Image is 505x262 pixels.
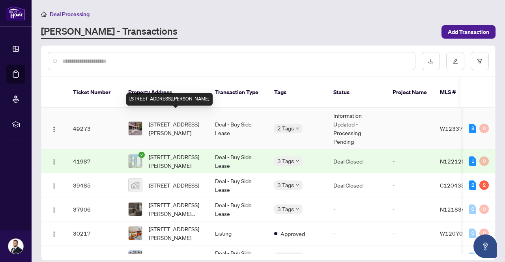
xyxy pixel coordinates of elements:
[122,77,209,108] th: Property Address
[386,108,434,149] td: -
[479,124,489,133] div: 0
[48,203,60,216] button: Logo
[469,156,476,166] div: 1
[209,221,268,245] td: Listing
[446,52,464,70] button: edit
[327,149,386,173] td: Deal Closed
[327,77,386,108] th: Status
[149,120,202,137] span: [STREET_ADDRESS][PERSON_NAME]
[48,155,60,167] button: Logo
[434,77,481,108] th: MLS #
[51,207,57,213] img: Logo
[469,124,476,133] div: 8
[441,25,496,39] button: Add Transaction
[51,159,57,165] img: Logo
[473,234,497,258] button: Open asap
[126,93,213,106] div: [STREET_ADDRESS][PERSON_NAME]
[440,182,472,189] span: C12043310
[277,253,294,262] span: 3 Tags
[51,126,57,132] img: Logo
[41,11,47,17] span: home
[281,229,305,238] span: Approved
[296,207,299,211] span: down
[209,77,268,108] th: Transaction Type
[149,225,202,242] span: [STREET_ADDRESS][PERSON_NAME]
[268,77,327,108] th: Tags
[428,58,434,64] span: download
[296,126,299,130] span: down
[209,173,268,197] td: Deal - Buy Side Lease
[48,122,60,135] button: Logo
[209,149,268,173] td: Deal - Buy Side Lease
[67,77,122,108] th: Ticket Number
[327,197,386,221] td: -
[386,173,434,197] td: -
[386,77,434,108] th: Project Name
[327,108,386,149] td: Information Updated - Processing Pending
[386,221,434,245] td: -
[327,173,386,197] td: Deal Closed
[129,154,142,168] img: thumbnail-img
[386,149,434,173] td: -
[277,124,294,133] span: 2 Tags
[448,26,489,38] span: Add Transaction
[440,230,473,237] span: W12070734
[48,179,60,191] button: Logo
[440,206,472,213] span: N12183484
[67,149,122,173] td: 41987
[477,58,483,64] span: filter
[129,178,142,192] img: thumbnail-img
[469,229,476,238] div: 0
[469,180,476,190] div: 2
[327,221,386,245] td: -
[479,180,489,190] div: 2
[129,203,142,216] img: thumbnail-img
[296,183,299,187] span: down
[479,229,489,238] div: 0
[50,11,90,18] span: Deal Processing
[138,152,145,158] span: check-circle
[422,52,440,70] button: download
[149,253,199,262] span: [STREET_ADDRESS]
[440,158,472,165] span: N12212040
[209,108,268,149] td: Deal - Buy Side Lease
[67,173,122,197] td: 39485
[129,227,142,240] img: thumbnail-img
[129,122,142,135] img: thumbnail-img
[51,183,57,189] img: Logo
[8,239,23,254] img: Profile Icon
[48,227,60,240] button: Logo
[469,204,476,214] div: 0
[41,25,178,39] a: [PERSON_NAME] - Transactions
[386,197,434,221] td: -
[277,204,294,214] span: 3 Tags
[469,253,476,262] div: 0
[471,52,489,70] button: filter
[149,152,202,170] span: [STREET_ADDRESS][PERSON_NAME]
[67,108,122,149] td: 49273
[453,58,458,64] span: edit
[51,231,57,237] img: Logo
[149,181,199,190] span: [STREET_ADDRESS]
[209,197,268,221] td: Deal - Buy Side Lease
[479,156,489,166] div: 0
[479,204,489,214] div: 0
[277,180,294,190] span: 3 Tags
[6,6,25,20] img: logo
[67,221,122,245] td: 30217
[149,201,202,218] span: [STREET_ADDRESS][PERSON_NAME][PERSON_NAME]
[277,156,294,165] span: 3 Tags
[440,125,473,132] span: W12337184
[296,159,299,163] span: down
[67,197,122,221] td: 37906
